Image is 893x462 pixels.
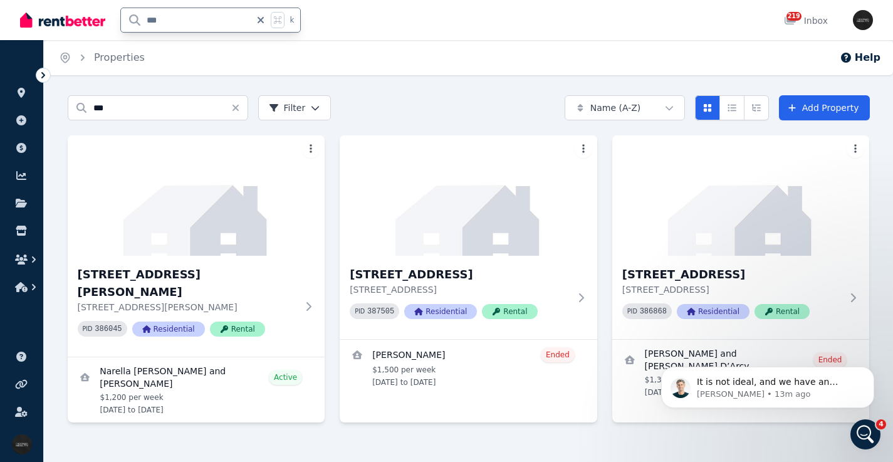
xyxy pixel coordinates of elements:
h3: [STREET_ADDRESS][PERSON_NAME] [78,266,298,301]
button: Filter [258,95,332,120]
span: k [290,15,294,25]
button: More options [847,140,864,158]
img: Iconic Realty Pty Ltd [12,434,32,454]
img: RentBetter [20,11,105,29]
a: Add Property [779,95,870,120]
button: Compact list view [719,95,744,120]
button: More options [575,140,592,158]
p: [STREET_ADDRESS] [622,283,842,296]
button: Card view [695,95,720,120]
img: 174A Doncaster Ave, Kensington # - 114 [340,135,597,256]
p: [STREET_ADDRESS][PERSON_NAME] [78,301,298,313]
a: Properties [94,51,145,63]
small: PID [355,308,365,315]
code: 386868 [640,307,667,316]
button: Clear search [231,95,248,120]
a: View details for Narella Magali Lomonaco and Magdalena Alcalde Rojas [68,357,325,423]
button: Help [840,50,880,65]
span: Rental [210,322,265,337]
a: 8/1 Henderson St, Bondi - 14[STREET_ADDRESS][PERSON_NAME][STREET_ADDRESS][PERSON_NAME]PID 386045R... [68,135,325,357]
div: View options [695,95,769,120]
code: 386045 [95,325,122,333]
span: Residential [404,304,477,319]
span: 219 [786,12,802,21]
span: Rental [755,304,810,319]
small: PID [83,325,93,332]
a: View details for Vedant Balachandra [340,340,597,395]
img: 174b Doncaster Ave, Kensington - 55 [612,135,870,256]
h3: [STREET_ADDRESS] [622,266,842,283]
span: Rental [482,304,537,319]
button: More options [302,140,320,158]
img: 8/1 Henderson St, Bondi - 14 [68,135,325,256]
span: Filter [269,102,306,114]
code: 387505 [367,307,394,316]
div: Inbox [784,14,828,27]
iframe: Intercom live chat [850,419,880,449]
small: PID [627,308,637,315]
span: Residential [132,322,205,337]
img: Iconic Realty Pty Ltd [853,10,873,30]
iframe: Intercom notifications message [642,340,893,428]
span: Residential [677,304,749,319]
button: Name (A-Z) [565,95,685,120]
a: View details for Olivia Rogers and Taylor D’Arcy [612,340,870,405]
a: 174b Doncaster Ave, Kensington - 55[STREET_ADDRESS][STREET_ADDRESS]PID 386868ResidentialRental [612,135,870,339]
h3: [STREET_ADDRESS] [350,266,570,283]
span: Name (A-Z) [590,102,641,114]
span: 4 [876,419,886,429]
p: [STREET_ADDRESS] [350,283,570,296]
button: Expanded list view [744,95,769,120]
nav: Breadcrumb [44,40,160,75]
a: 174A Doncaster Ave, Kensington # - 114[STREET_ADDRESS][STREET_ADDRESS]PID 387505ResidentialRental [340,135,597,339]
